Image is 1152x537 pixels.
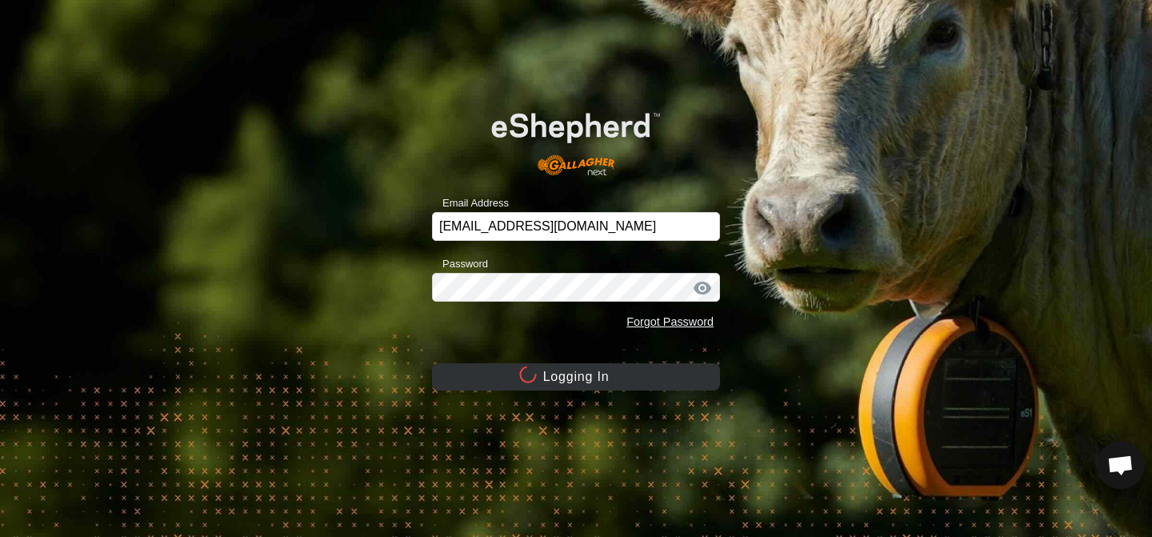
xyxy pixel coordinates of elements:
[461,89,691,187] img: E-shepherd Logo
[626,315,714,328] a: Forgot Password
[432,363,720,391] button: Logging In
[432,212,720,241] input: Email Address
[1097,441,1145,489] div: Open chat
[432,195,509,211] label: Email Address
[432,256,488,272] label: Password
